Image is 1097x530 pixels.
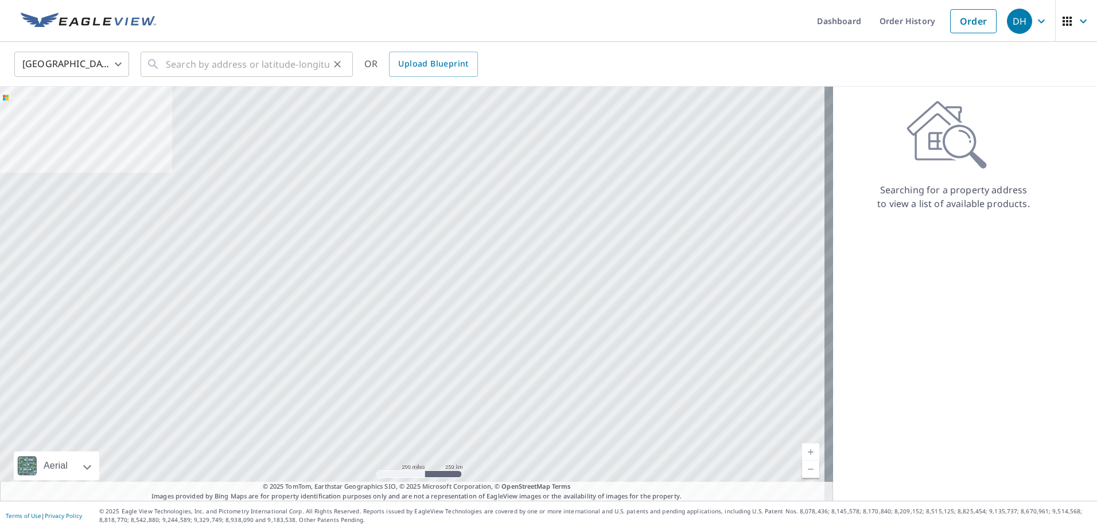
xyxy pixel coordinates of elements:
button: Clear [329,56,345,72]
input: Search by address or latitude-longitude [166,48,329,80]
img: EV Logo [21,13,156,30]
p: | [6,512,82,519]
a: Upload Blueprint [389,52,477,77]
a: Order [950,9,997,33]
div: Aerial [40,451,71,480]
div: [GEOGRAPHIC_DATA] [14,48,129,80]
a: Current Level 5, Zoom Out [802,461,819,478]
a: Terms of Use [6,512,41,520]
div: DH [1007,9,1032,34]
span: Upload Blueprint [398,57,468,71]
p: Searching for a property address to view a list of available products. [877,183,1030,211]
a: OpenStreetMap [501,482,550,490]
span: © 2025 TomTom, Earthstar Geographics SIO, © 2025 Microsoft Corporation, © [263,482,571,492]
div: OR [364,52,478,77]
div: Aerial [14,451,99,480]
p: © 2025 Eagle View Technologies, Inc. and Pictometry International Corp. All Rights Reserved. Repo... [99,507,1091,524]
a: Terms [552,482,571,490]
a: Current Level 5, Zoom In [802,443,819,461]
a: Privacy Policy [45,512,82,520]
